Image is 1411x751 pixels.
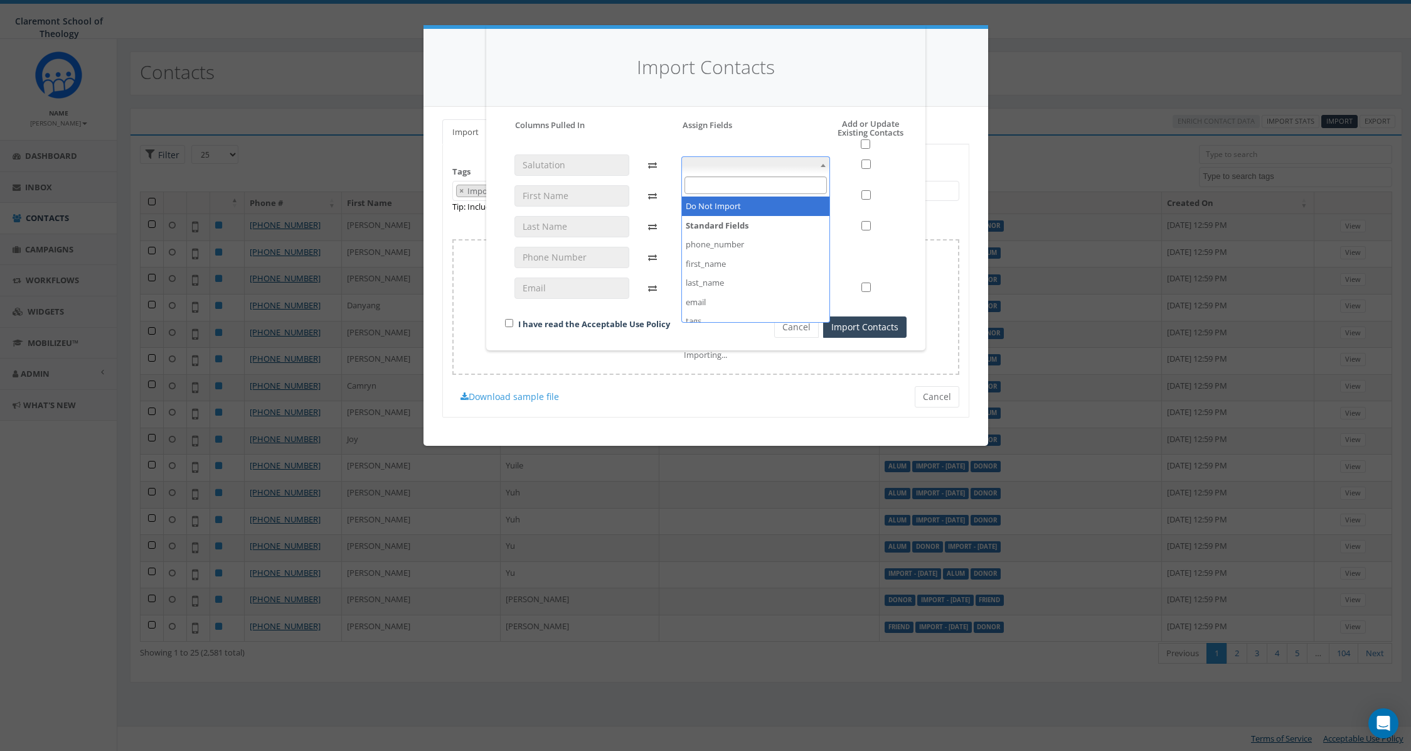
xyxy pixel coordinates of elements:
[682,293,829,312] li: email
[514,278,629,299] input: Email
[515,119,585,131] h5: Columns Pulled In
[810,119,907,149] h5: Add or Update Existing Contacts
[684,176,827,195] input: Search
[1368,708,1398,738] div: Open Intercom Messenger
[518,318,670,330] a: I have read the Acceptable Use Policy
[683,119,732,131] h5: Assign Fields
[682,216,829,235] strong: Standard Fields
[823,316,907,338] button: Import Contacts
[682,216,829,331] li: Standard Fields
[505,54,907,81] h4: Import Contacts
[514,154,629,176] input: Salutation
[682,311,829,331] li: tags
[682,273,829,293] li: last_name
[682,197,829,216] li: Do Not Import
[514,216,629,237] input: Last Name
[514,185,629,207] input: First Name
[514,247,629,268] input: Phone Number
[682,254,829,274] li: first_name
[861,139,870,149] input: Select All
[774,316,819,338] button: Cancel
[682,235,829,254] li: phone_number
